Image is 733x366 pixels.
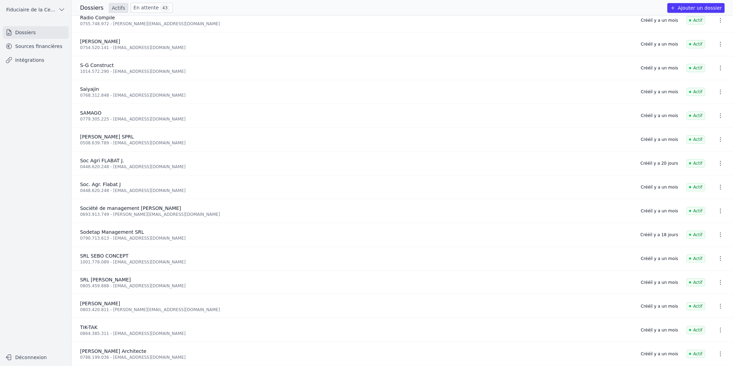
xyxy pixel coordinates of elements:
span: TIK-TAK [80,325,97,330]
div: Créé il y a un mois [641,184,678,190]
span: Fiduciaire de la Cense & Associés [6,6,56,13]
span: [PERSON_NAME] SPRL [80,134,134,139]
span: Radio Compile [80,15,115,20]
span: Actif [686,88,705,96]
div: 0779.305.225 - [EMAIL_ADDRESS][DOMAIN_NAME] [80,116,633,122]
div: Créé il y a un mois [641,280,678,285]
button: Fiduciaire de la Cense & Associés [3,4,69,15]
div: Créé il y a un mois [641,208,678,214]
span: Actif [686,254,705,263]
div: Créé il y a un mois [641,65,678,71]
div: 0448.620.248 - [EMAIL_ADDRESS][DOMAIN_NAME] [80,188,633,193]
div: Créé il y a un mois [641,304,678,309]
div: Créé il y a un mois [641,256,678,261]
div: Créé il y a un mois [641,18,678,23]
span: Actif [686,64,705,72]
a: En attente 43 [131,3,173,13]
div: 0790.713.613 - [EMAIL_ADDRESS][DOMAIN_NAME] [80,235,632,241]
div: Créé il y a un mois [641,113,678,118]
h3: Dossiers [80,4,104,12]
div: 0805.459.888 - [EMAIL_ADDRESS][DOMAIN_NAME] [80,283,633,289]
span: [PERSON_NAME] [80,301,120,306]
div: Créé il y a un mois [641,327,678,333]
span: Actif [686,302,705,310]
span: Actif [686,159,705,167]
span: Actif [686,278,705,287]
span: Actif [686,112,705,120]
span: SRL SEBO CONCEPT [80,253,128,259]
div: 0864.385.311 - [EMAIL_ADDRESS][DOMAIN_NAME] [80,331,633,336]
div: 0754.520.141 - [EMAIL_ADDRESS][DOMAIN_NAME] [80,45,633,50]
div: 0448.620.248 - [EMAIL_ADDRESS][DOMAIN_NAME] [80,164,632,170]
div: 1001.778.089 - [EMAIL_ADDRESS][DOMAIN_NAME] [80,259,633,265]
span: Soc Agri FLABAT J. [80,158,124,163]
div: Créé il y a un mois [641,41,678,47]
span: [PERSON_NAME] [80,39,120,44]
span: Actif [686,350,705,358]
span: 43 [160,4,169,11]
span: SRL [PERSON_NAME] [80,277,131,282]
a: Dossiers [3,26,69,39]
span: S-G Construct [80,62,114,68]
div: Créé il y a un mois [641,89,678,95]
div: Créé il y a un mois [641,137,678,142]
a: Sources financières [3,40,69,52]
span: Actif [686,231,705,239]
span: Actif [686,183,705,191]
span: SAMAGO [80,110,101,116]
button: Déconnexion [3,352,69,363]
div: 1014.572.290 - [EMAIL_ADDRESS][DOMAIN_NAME] [80,69,633,74]
div: 0693.913.749 - [PERSON_NAME][EMAIL_ADDRESS][DOMAIN_NAME] [80,212,633,217]
span: Actif [686,40,705,48]
div: 0768.312.848 - [EMAIL_ADDRESS][DOMAIN_NAME] [80,93,633,98]
div: Créé il y a 20 jours [641,161,678,166]
span: Soc. Agr. Flabat J [80,182,121,187]
a: Actifs [109,3,128,13]
span: Actif [686,326,705,334]
a: Intégrations [3,54,69,66]
button: Ajouter un dossier [667,3,725,13]
span: [PERSON_NAME] Architecte [80,348,146,354]
span: Actif [686,135,705,144]
div: 0755.748.972 - [PERSON_NAME][EMAIL_ADDRESS][DOMAIN_NAME] [80,21,633,27]
span: Actif [686,16,705,25]
div: 0508.639.789 - [EMAIL_ADDRESS][DOMAIN_NAME] [80,140,633,146]
span: Actif [686,207,705,215]
div: Créé il y a un mois [641,351,678,357]
div: 0803.420.811 - [PERSON_NAME][EMAIL_ADDRESS][DOMAIN_NAME] [80,307,633,312]
div: 0788.199.036 - [EMAIL_ADDRESS][DOMAIN_NAME] [80,355,633,360]
span: Saiyajin [80,86,99,92]
span: Société de management [PERSON_NAME] [80,205,181,211]
span: Sodetap Management SRL [80,229,144,235]
div: Créé il y a 18 jours [641,232,678,238]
